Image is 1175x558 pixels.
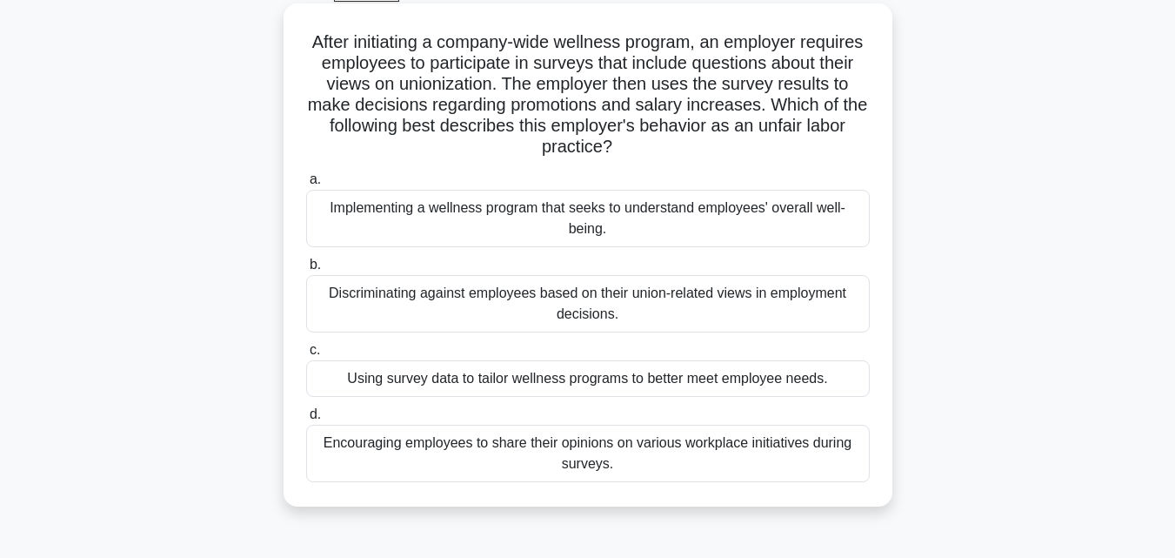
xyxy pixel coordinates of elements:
span: a. [310,171,321,186]
div: Implementing a wellness program that seeks to understand employees' overall well-being. [306,190,870,247]
h5: After initiating a company-wide wellness program, an employer requires employees to participate i... [304,31,871,158]
div: Discriminating against employees based on their union-related views in employment decisions. [306,275,870,333]
span: d. [310,407,321,421]
div: Using survey data to tailor wellness programs to better meet employee needs. [306,360,870,397]
span: c. [310,342,320,357]
span: b. [310,257,321,272]
div: Encouraging employees to share their opinions on various workplace initiatives during surveys. [306,425,870,482]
